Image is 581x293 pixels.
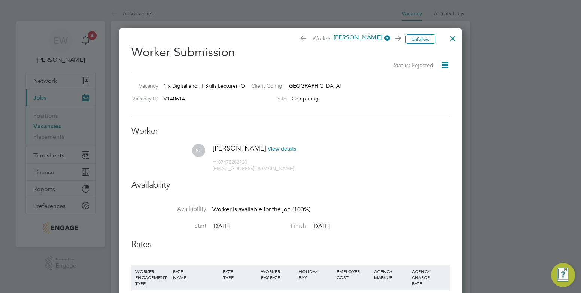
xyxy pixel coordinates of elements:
span: View details [268,145,296,152]
div: RATE NAME [171,265,221,284]
div: WORKER ENGAGEMENT TYPE [133,265,171,290]
span: Status: Rejected [393,61,433,69]
label: Finish [231,222,306,230]
div: EMPLOYER COST [335,265,372,284]
span: [PERSON_NAME] [213,144,266,152]
h3: Rates [131,239,450,250]
span: [PERSON_NAME] [331,34,390,42]
div: WORKER PAY RATE [259,265,297,284]
div: AGENCY CHARGE RATE [410,265,448,290]
span: [EMAIL_ADDRESS][DOMAIN_NAME] [213,165,294,172]
span: V140614 [164,95,185,102]
h2: Worker Submission [131,39,450,70]
div: RATE TYPE [221,265,259,284]
button: Engage Resource Center [551,263,575,287]
label: Client Config [245,82,282,89]
span: [DATE] [312,223,330,230]
div: HOLIDAY PAY [297,265,335,284]
label: Start [131,222,206,230]
span: Worker is available for the job (100%) [212,206,310,213]
span: Worker [299,34,400,44]
span: [GEOGRAPHIC_DATA] [288,82,341,89]
span: 1 x Digital and IT Skills Lecturer (Outer) [164,82,256,89]
h3: Availability [131,180,450,191]
span: SU [192,144,205,157]
span: Computing [292,95,319,102]
h3: Worker [131,126,450,137]
label: Availability [131,205,206,213]
span: [DATE] [212,223,230,230]
button: Unfollow [405,34,435,44]
label: Vacancy [128,82,158,89]
span: 07478282720 [213,159,247,165]
label: Vacancy ID [128,95,158,102]
span: m: [213,159,218,165]
label: Site [245,95,286,102]
div: AGENCY MARKUP [372,265,410,284]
